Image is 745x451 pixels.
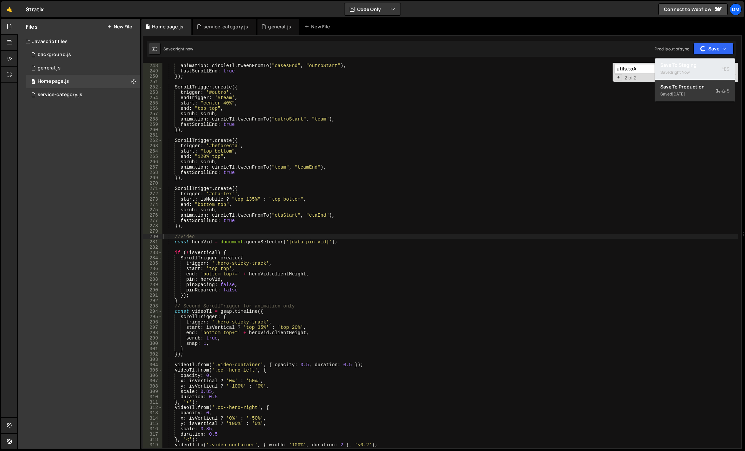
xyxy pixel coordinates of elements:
[143,143,162,149] div: 263
[143,314,162,319] div: 295
[18,35,140,48] div: Javascript files
[143,341,162,346] div: 300
[143,245,162,250] div: 282
[143,362,162,368] div: 304
[1,1,18,17] a: 🤙
[143,266,162,271] div: 286
[143,149,162,154] div: 264
[143,368,162,373] div: 305
[143,287,162,293] div: 290
[175,46,193,52] div: right now
[143,293,162,298] div: 291
[143,373,162,378] div: 306
[143,100,162,106] div: 255
[615,74,622,80] span: Toggle Replace mode
[672,91,685,97] div: [DATE]
[143,261,162,266] div: 285
[655,58,735,102] div: Code Only
[143,389,162,394] div: 309
[38,65,61,71] div: general.js
[143,122,162,127] div: 259
[143,239,162,245] div: 281
[143,234,162,239] div: 280
[143,309,162,314] div: 294
[143,330,162,335] div: 298
[26,5,44,13] div: Stratix
[143,255,162,261] div: 284
[143,394,162,400] div: 310
[143,79,162,84] div: 251
[143,218,162,223] div: 277
[143,213,162,218] div: 276
[38,52,71,58] div: background.js
[107,24,132,29] button: New File
[143,426,162,432] div: 316
[143,357,162,362] div: 303
[38,92,82,98] div: service-category.js
[26,23,38,30] h2: Files
[26,75,140,88] : 16575/45977.js
[655,46,689,52] div: Prod is out of sync
[143,95,162,100] div: 254
[143,181,162,186] div: 270
[143,175,162,181] div: 269
[658,3,728,15] a: Connect to Webflow
[143,165,162,170] div: 267
[730,3,742,15] a: Dm
[143,405,162,410] div: 312
[655,80,735,102] button: Save to ProductionS Saved[DATE]
[143,298,162,303] div: 292
[143,384,162,389] div: 308
[143,250,162,255] div: 283
[26,48,140,61] div: 16575/45066.js
[143,63,162,68] div: 248
[26,88,140,101] div: 16575/46945.js
[268,23,291,30] div: general.js
[143,197,162,202] div: 273
[672,69,690,75] div: right now
[693,43,734,55] button: Save
[143,303,162,309] div: 293
[143,400,162,405] div: 311
[143,117,162,122] div: 258
[143,416,162,421] div: 314
[143,282,162,287] div: 289
[143,421,162,426] div: 315
[143,346,162,352] div: 301
[660,68,730,76] div: Saved
[143,186,162,191] div: 271
[143,442,162,448] div: 319
[143,133,162,138] div: 261
[304,23,332,30] div: New File
[143,325,162,330] div: 297
[143,159,162,165] div: 266
[660,90,730,98] div: Saved
[143,68,162,74] div: 249
[143,378,162,384] div: 307
[143,352,162,357] div: 302
[143,229,162,234] div: 279
[660,62,730,68] div: Save to Staging
[655,58,735,80] button: Save to StagingS Savedright now
[143,437,162,442] div: 318
[660,83,730,90] div: Save to Production
[143,202,162,207] div: 274
[622,75,639,80] span: 2 of 2
[716,87,730,94] span: S
[143,170,162,175] div: 268
[143,138,162,143] div: 262
[143,127,162,133] div: 260
[344,3,401,15] button: Code Only
[163,46,193,52] div: Saved
[143,111,162,117] div: 257
[143,191,162,197] div: 272
[143,106,162,111] div: 256
[38,78,69,84] div: Home page.js
[143,223,162,229] div: 278
[143,207,162,213] div: 275
[143,271,162,277] div: 287
[203,23,248,30] div: service-category.js
[143,74,162,79] div: 250
[143,432,162,437] div: 317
